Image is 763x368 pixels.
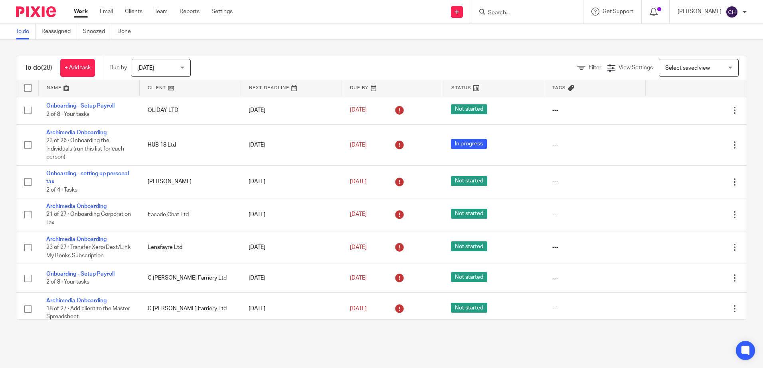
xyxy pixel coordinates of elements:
span: [DATE] [350,179,367,184]
div: --- [552,141,638,149]
a: Team [154,8,168,16]
td: Facade Chat Ltd [140,198,241,231]
div: --- [552,243,638,251]
div: --- [552,211,638,219]
a: Onboarding - setting up personal tax [46,171,129,184]
span: [DATE] [350,142,367,148]
span: 18 of 27 · Add client to the Master Spreadsheet [46,306,130,320]
span: 21 of 27 · Onboarding Corporation Tax [46,212,131,226]
span: Not started [451,209,487,219]
span: [DATE] [350,275,367,281]
a: Snoozed [83,24,111,39]
a: Archimedia Onboarding [46,237,107,242]
a: Archimedia Onboarding [46,130,107,135]
span: [DATE] [350,245,367,250]
td: HUB 18 Ltd [140,124,241,165]
img: Pixie [16,6,56,17]
div: --- [552,305,638,313]
span: [DATE] [350,212,367,217]
td: [DATE] [241,264,342,292]
img: svg%3E [725,6,738,18]
a: To do [16,24,36,39]
span: View Settings [619,65,653,70]
span: In progress [451,139,487,149]
a: Settings [212,8,233,16]
td: [DATE] [241,96,342,124]
span: 2 of 8 · Your tasks [46,112,89,117]
span: 23 of 26 · Onboarding the Individuals (run this list for each person) [46,138,124,160]
span: Not started [451,104,487,114]
a: Email [100,8,113,16]
span: Get Support [603,9,633,14]
td: OLIDAY LTD [140,96,241,124]
div: --- [552,274,638,282]
span: Not started [451,241,487,251]
a: + Add task [60,59,95,77]
span: 23 of 27 · Transfer Xero/Dext/Link My Books Subscription [46,245,130,258]
span: Tags [552,86,566,90]
span: Filter [589,65,601,70]
td: [DATE] [241,292,342,325]
span: Not started [451,176,487,186]
a: Archimedia Onboarding [46,298,107,303]
td: [DATE] [241,198,342,231]
td: [DATE] [241,124,342,165]
p: [PERSON_NAME] [678,8,721,16]
h1: To do [24,64,52,72]
td: Lensfayre Ltd [140,231,241,264]
a: Reports [180,8,200,16]
span: [DATE] [350,306,367,311]
span: [DATE] [350,108,367,113]
a: Onboarding - Setup Payroll [46,103,115,109]
td: [DATE] [241,231,342,264]
div: --- [552,106,638,114]
a: Reassigned [42,24,77,39]
span: Select saved view [665,65,710,71]
td: [PERSON_NAME] [140,165,241,198]
span: 2 of 4 · Tasks [46,187,77,193]
span: [DATE] [137,65,154,71]
a: Onboarding - Setup Payroll [46,271,115,277]
span: 2 of 8 · Your tasks [46,279,89,285]
div: --- [552,178,638,186]
a: Clients [125,8,142,16]
input: Search [487,10,559,17]
td: C [PERSON_NAME] Farriery Ltd [140,292,241,325]
a: Done [117,24,137,39]
a: Work [74,8,88,16]
span: Not started [451,272,487,282]
a: Archimedia Onboarding [46,204,107,209]
span: Not started [451,303,487,313]
span: (28) [41,65,52,71]
td: [DATE] [241,165,342,198]
td: C [PERSON_NAME] Farriery Ltd [140,264,241,292]
p: Due by [109,64,127,72]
